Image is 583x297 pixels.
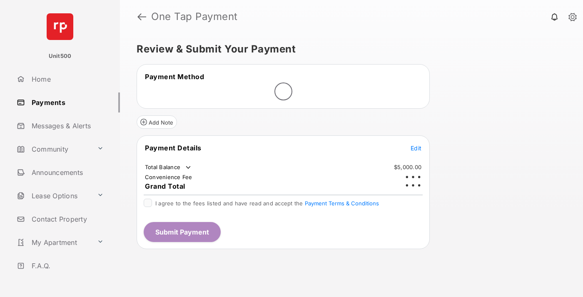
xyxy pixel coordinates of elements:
[13,209,120,229] a: Contact Property
[145,173,193,181] td: Convenience Fee
[13,186,94,206] a: Lease Options
[49,52,72,60] p: Unit500
[145,144,202,152] span: Payment Details
[13,69,120,89] a: Home
[145,182,185,190] span: Grand Total
[394,163,422,171] td: $5,000.00
[13,92,120,112] a: Payments
[13,162,120,182] a: Announcements
[13,256,120,276] a: F.A.Q.
[151,12,238,22] strong: One Tap Payment
[411,145,421,152] span: Edit
[47,13,73,40] img: svg+xml;base64,PHN2ZyB4bWxucz0iaHR0cDovL3d3dy53My5vcmcvMjAwMC9zdmciIHdpZHRoPSI2NCIgaGVpZ2h0PSI2NC...
[145,163,192,172] td: Total Balance
[144,222,221,242] button: Submit Payment
[411,144,421,152] button: Edit
[13,139,94,159] a: Community
[137,115,177,129] button: Add Note
[137,44,560,54] h5: Review & Submit Your Payment
[145,72,204,81] span: Payment Method
[305,200,379,207] button: I agree to the fees listed and have read and accept the
[13,116,120,136] a: Messages & Alerts
[155,200,379,207] span: I agree to the fees listed and have read and accept the
[13,232,94,252] a: My Apartment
